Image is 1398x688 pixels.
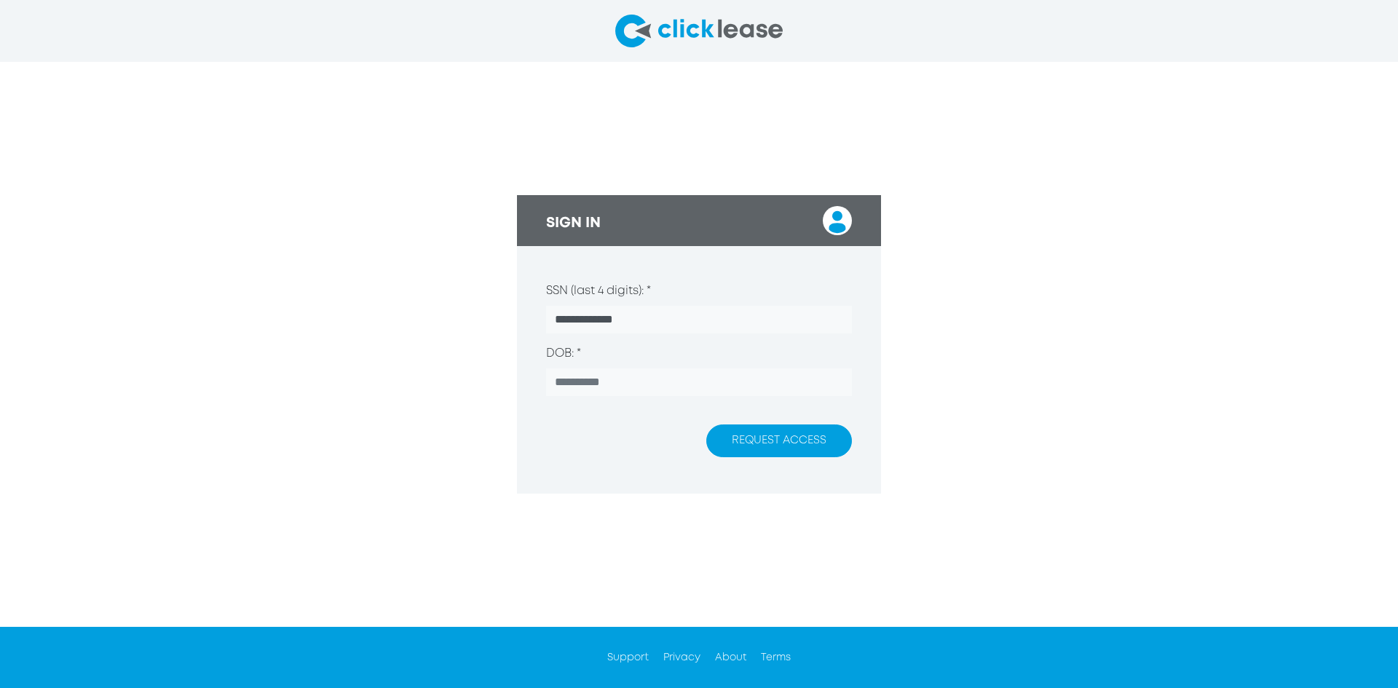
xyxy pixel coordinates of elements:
img: clicklease logo [615,15,783,47]
label: DOB: * [546,345,581,363]
h3: SIGN IN [546,215,601,232]
a: Support [607,653,649,662]
a: Privacy [663,653,700,662]
a: About [715,653,746,662]
a: Terms [761,653,791,662]
label: SSN (last 4 digits): * [546,282,651,300]
button: REQUEST ACCESS [706,424,852,457]
img: login user [823,206,852,235]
